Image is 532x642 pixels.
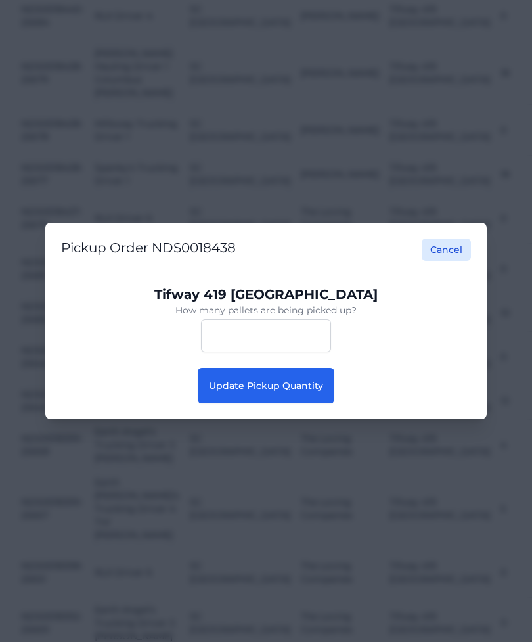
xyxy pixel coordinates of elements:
[61,239,236,261] h2: Pickup Order NDS0018438
[209,380,323,392] span: Update Pickup Quantity
[72,285,460,304] p: Tifway 419 [GEOGRAPHIC_DATA]
[422,239,471,261] button: Cancel
[198,368,334,403] button: Update Pickup Quantity
[72,304,460,317] p: How many pallets are being picked up?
